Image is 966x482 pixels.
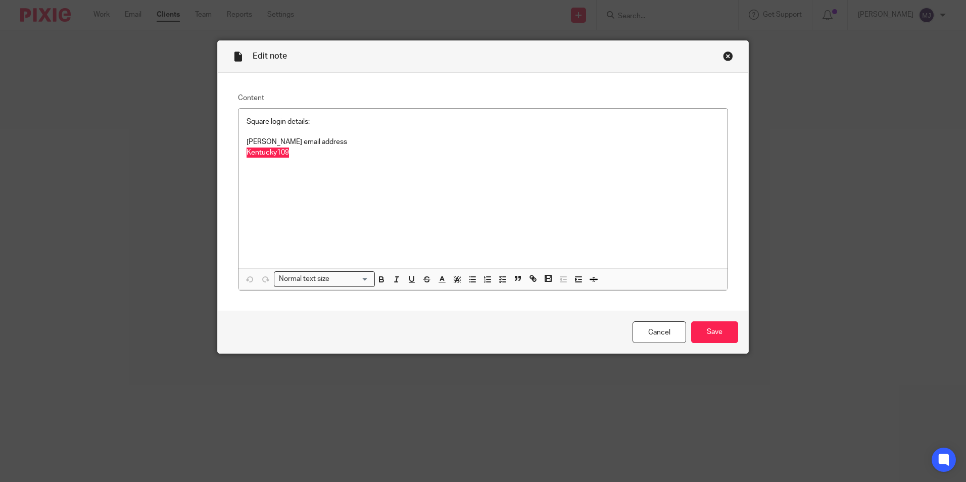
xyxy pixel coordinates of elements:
input: Search for option [332,274,369,284]
span: Normal text size [276,274,331,284]
span: Edit note [253,52,287,60]
div: Search for option [274,271,375,287]
p: Kentucky109 [247,148,719,158]
p: [PERSON_NAME] email address [247,137,719,147]
label: Content [238,93,728,103]
a: Cancel [633,321,686,343]
p: Square login details: [247,117,719,127]
div: Close this dialog window [723,51,733,61]
input: Save [691,321,738,343]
